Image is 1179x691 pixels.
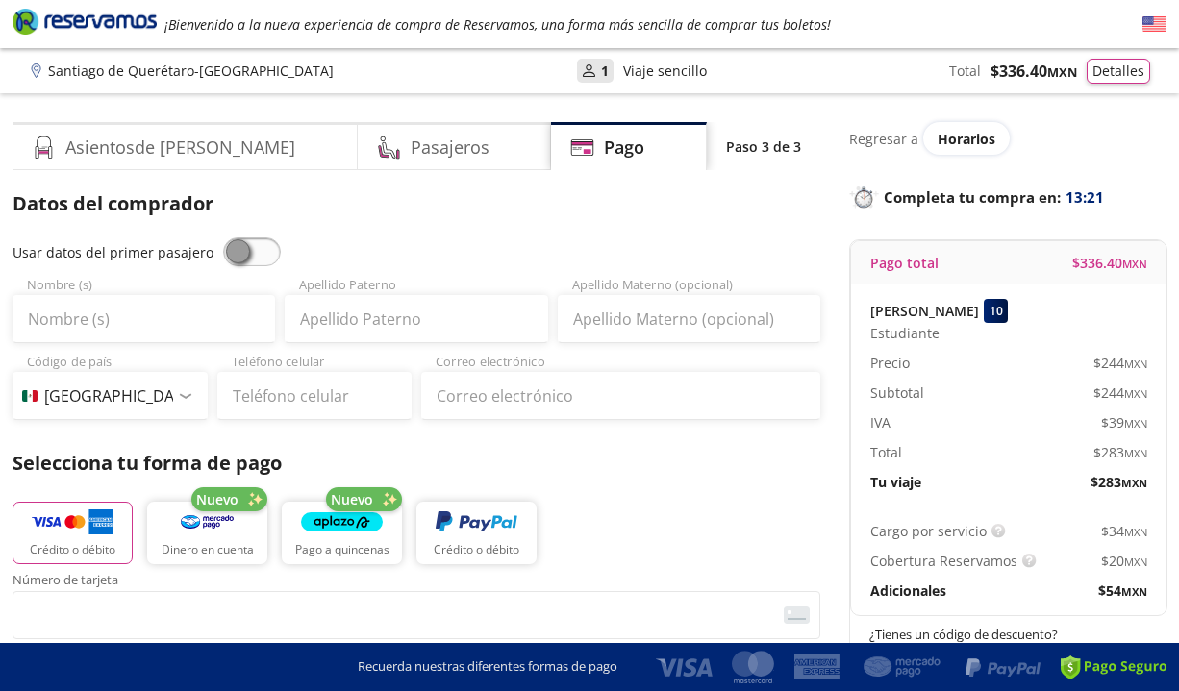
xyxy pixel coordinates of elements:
[1124,446,1147,460] small: MXN
[421,372,820,420] input: Correo electrónico
[1066,186,1104,209] span: 13:21
[13,243,213,261] span: Usar datos del primer pasajero
[1142,12,1166,37] button: English
[13,7,157,41] a: Brand Logo
[870,551,1017,571] p: Cobertura Reservamos
[162,541,254,558] p: Dinero en cuenta
[22,390,38,402] img: MX
[1124,555,1147,569] small: MXN
[147,502,267,564] button: Dinero en cuenta
[870,353,910,373] p: Precio
[849,184,1166,210] p: Completa tu compra en :
[604,135,644,160] h4: Pago
[1093,353,1147,373] span: $ 244
[558,295,820,343] input: Apellido Materno (opcional)
[358,657,617,677] p: Recuerda nuestras diferentes formas de pago
[411,135,489,160] h4: Pasajeros
[1101,412,1147,432] span: $ 39
[870,301,979,321] p: [PERSON_NAME]
[623,61,707,81] p: Viaje sencillo
[1101,521,1147,541] span: $ 34
[1121,584,1147,599] small: MXN
[1098,580,1147,601] span: $ 54
[217,372,413,420] input: Teléfono celular
[30,541,115,558] p: Crédito o débito
[295,541,389,558] p: Pago a quincenas
[434,541,519,558] p: Crédito o débito
[1121,476,1147,490] small: MXN
[870,442,902,462] p: Total
[1101,551,1147,571] span: $ 20
[1124,386,1147,401] small: MXN
[13,574,820,591] span: Número de tarjeta
[196,489,238,509] span: Nuevo
[65,135,295,160] h4: Asientos de [PERSON_NAME]
[13,189,820,218] p: Datos del comprador
[164,15,831,34] em: ¡Bienvenido a la nueva experiencia de compra de Reservamos, una forma más sencilla de comprar tus...
[938,130,995,148] span: Horarios
[331,489,373,509] span: Nuevo
[1087,59,1150,84] button: Detalles
[870,521,987,541] p: Cargo por servicio
[726,136,801,157] p: Paso 3 de 3
[1047,63,1077,81] small: MXN
[1093,383,1147,403] span: $ 244
[48,61,334,81] p: Santiago de Querétaro - [GEOGRAPHIC_DATA]
[1093,442,1147,462] span: $ 283
[870,383,924,403] p: Subtotal
[601,61,609,81] p: 1
[1124,525,1147,539] small: MXN
[870,580,946,601] p: Adicionales
[1091,472,1147,492] span: $ 283
[1124,357,1147,371] small: MXN
[13,502,133,564] button: Crédito o débito
[21,597,812,633] iframe: Iframe del número de tarjeta asegurada
[991,60,1077,83] span: $ 336.40
[1072,253,1147,273] span: $ 336.40
[849,129,918,149] p: Regresar a
[869,626,1148,645] p: ¿Tienes un código de descuento?
[870,323,940,343] span: Estudiante
[13,7,157,36] i: Brand Logo
[1122,257,1147,271] small: MXN
[784,606,810,624] img: card
[870,253,939,273] p: Pago total
[849,122,1166,155] div: Regresar a ver horarios
[416,502,537,564] button: Crédito o débito
[13,449,820,478] p: Selecciona tu forma de pago
[870,472,921,492] p: Tu viaje
[870,412,891,432] p: IVA
[984,299,1008,323] div: 10
[1124,416,1147,431] small: MXN
[285,295,547,343] input: Apellido Paterno
[949,61,981,81] p: Total
[13,295,275,343] input: Nombre (s)
[282,502,402,564] button: Pago a quincenas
